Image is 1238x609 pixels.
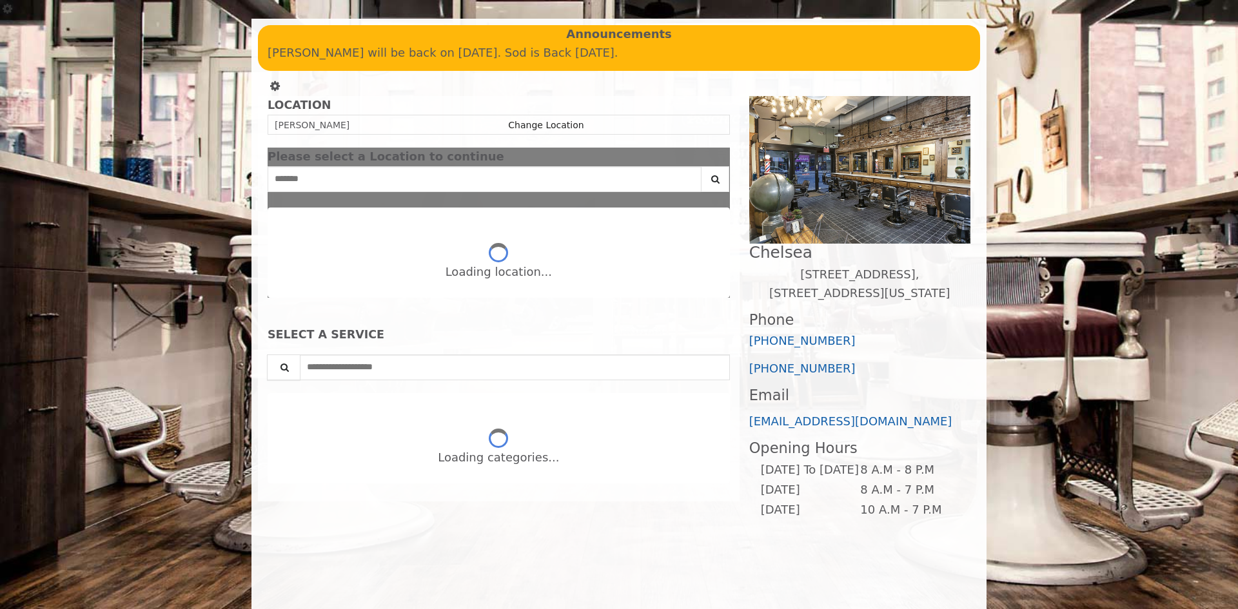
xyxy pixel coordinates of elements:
a: Change Location [508,120,584,130]
td: 10 A.M - 7 P.M [860,500,959,520]
a: [PHONE_NUMBER] [749,334,856,347]
b: LOCATION [268,99,331,111]
div: Loading categories... [438,449,559,467]
div: Loading location... [446,263,552,282]
i: Search button [708,175,723,184]
b: Announcements [566,25,672,44]
button: Service Search [267,354,300,380]
h3: Phone [749,312,970,328]
span: [PERSON_NAME] [275,120,349,130]
td: 8 A.M - 8 P.M [860,460,959,480]
td: [DATE] [760,480,860,500]
div: Center Select [268,166,730,198]
button: close dialog [711,153,730,161]
td: [DATE] To [DATE] [760,460,860,480]
input: Search Center [268,166,702,192]
p: [PERSON_NAME] will be back on [DATE]. Sod is Back [DATE]. [268,44,970,63]
td: [DATE] [760,500,860,520]
span: Please select a Location to continue [268,150,504,163]
h3: Opening Hours [749,440,970,456]
p: [STREET_ADDRESS],[STREET_ADDRESS][US_STATE] [749,266,970,303]
div: SELECT A SERVICE [268,329,730,341]
h3: Email [749,387,970,403]
a: [EMAIL_ADDRESS][DOMAIN_NAME] [749,414,952,428]
td: 8 A.M - 7 P.M [860,480,959,500]
h2: Chelsea [749,244,970,261]
a: [PHONE_NUMBER] [749,362,856,375]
